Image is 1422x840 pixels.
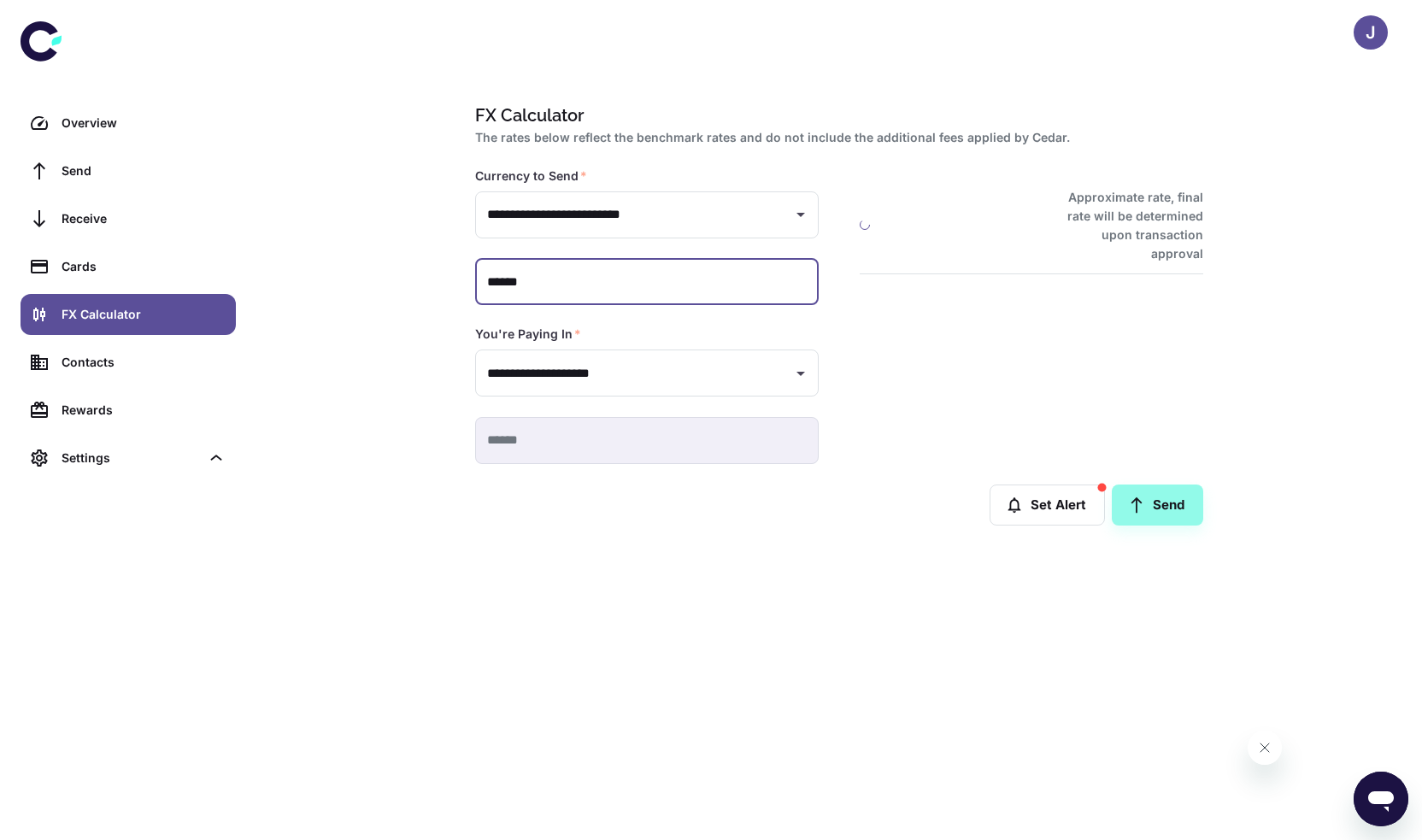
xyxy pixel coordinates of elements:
button: Open [789,203,813,226]
iframe: Close message [1248,731,1282,765]
a: Cards [21,246,236,287]
button: J [1354,15,1388,50]
label: Currency to Send [475,167,587,185]
a: Contacts [21,342,236,383]
div: Cards [62,257,226,276]
div: Rewards [62,401,226,420]
div: Settings [21,438,236,479]
button: Open [789,361,813,385]
div: Send [62,162,226,180]
a: Overview [21,103,236,144]
a: FX Calculator [21,294,236,335]
a: Send [21,150,236,191]
button: Set Alert [990,485,1105,526]
span: Hi. Need any help? [10,12,123,26]
a: Send [1112,485,1203,526]
div: Settings [62,449,200,467]
h6: Approximate rate, final rate will be determined upon transaction approval [1049,188,1203,263]
label: You're Paying In [475,326,581,343]
div: Receive [62,209,226,228]
h1: FX Calculator [475,103,1196,128]
a: Receive [21,198,236,239]
div: Contacts [62,353,226,372]
div: FX Calculator [62,305,226,324]
div: Overview [62,114,226,132]
a: Rewards [21,390,236,431]
iframe: Button to launch messaging window [1354,772,1408,826]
